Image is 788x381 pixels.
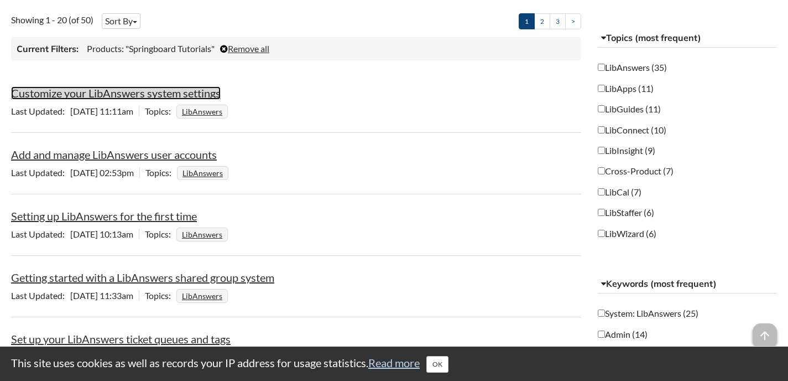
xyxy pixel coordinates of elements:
[598,124,666,136] label: LibConnect (10)
[519,13,581,29] ul: Pagination of search results
[180,104,224,120] a: LibAnswers
[220,43,269,54] a: Remove all
[11,106,70,116] span: Last Updated
[180,288,224,304] a: LibAnswers
[145,290,176,301] span: Topics
[598,167,605,174] input: Cross-Product (7)
[11,167,139,178] span: [DATE] 02:53pm
[598,230,605,237] input: LibWizard (6)
[180,226,224,243] a: LibAnswers
[11,86,221,100] a: Customize your LibAnswers system settings
[598,147,605,154] input: LibInsight (9)
[519,13,535,29] a: 1
[177,167,231,178] ul: Topics
[598,83,654,95] label: LibApps (11)
[176,106,231,116] ul: Topics
[598,126,605,133] input: LibConnect (10)
[11,167,70,178] span: Last Updated
[126,43,215,54] span: "Springboard Tutorials"
[598,274,777,294] button: Keywords (most frequent)
[11,290,139,301] span: [DATE] 11:33am
[11,209,197,223] a: Setting up LibAnswers for the first time
[11,106,139,116] span: [DATE] 11:11am
[598,105,605,112] input: LibGuides (11)
[11,14,93,25] span: Showing 1 - 20 (of 50)
[11,271,274,284] a: Getting started with a LibAnswers shared group system
[598,85,605,92] input: LibApps (11)
[426,356,448,373] button: Close
[753,323,777,348] span: arrow_upward
[11,229,139,239] span: [DATE] 10:13am
[87,43,124,54] span: Products:
[598,307,698,320] label: System: LibAnswers (25)
[598,103,661,115] label: LibGuides (11)
[145,167,177,178] span: Topics
[598,209,605,216] input: LibStaffer (6)
[102,13,140,29] button: Sort By
[598,188,605,195] input: LibCal (7)
[145,106,176,116] span: Topics
[565,13,581,29] a: >
[598,310,605,317] input: System: LibAnswers (25)
[145,229,176,239] span: Topics
[598,207,654,219] label: LibStaffer (6)
[598,328,648,341] label: Admin (14)
[753,325,777,338] a: arrow_upward
[598,28,777,48] button: Topics (most frequent)
[176,229,231,239] ul: Topics
[550,13,566,29] a: 3
[598,228,656,240] label: LibWizard (6)
[598,186,641,198] label: LibCal (7)
[598,145,655,157] label: LibInsight (9)
[11,229,70,239] span: Last Updated
[17,43,79,55] h3: Current Filters
[176,290,231,301] ul: Topics
[11,290,70,301] span: Last Updated
[11,148,217,161] a: Add and manage LibAnswers user accounts
[598,61,667,74] label: LibAnswers (35)
[598,64,605,71] input: LibAnswers (35)
[11,332,231,346] a: Set up your LibAnswers ticket queues and tags
[534,13,550,29] a: 2
[598,331,605,338] input: Admin (14)
[368,356,420,369] a: Read more
[181,165,225,181] a: LibAnswers
[598,165,674,177] label: Cross-Product (7)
